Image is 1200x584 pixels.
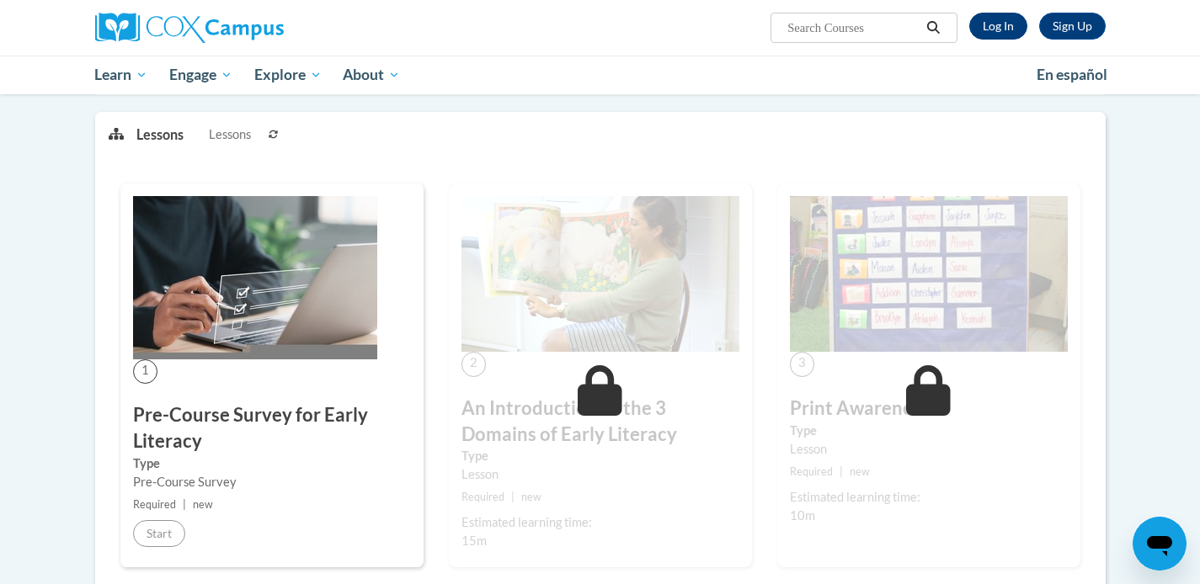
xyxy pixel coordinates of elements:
img: Course Image [461,196,739,353]
span: new [521,491,541,503]
span: Required [461,491,504,503]
label: Type [133,454,411,473]
span: 3 [790,352,814,376]
a: Learn [84,56,159,94]
div: Pre-Course Survey [133,473,411,491]
span: new [193,498,213,511]
span: new [850,465,870,478]
span: | [183,498,186,511]
span: About [343,65,400,85]
div: Lesson [461,465,739,484]
span: 10m [790,508,815,523]
label: Type [790,422,1068,440]
a: Log In [969,13,1027,40]
span: | [511,491,515,503]
h3: Pre-Course Survey for Early Literacy [133,402,411,454]
img: Cox Campus [95,13,284,43]
iframe: Button to launch messaging window [1133,517,1187,571]
p: Lessons [136,125,184,144]
div: Estimated learning time: [461,513,739,532]
div: Lesson [790,440,1068,459]
button: Start [133,520,185,547]
span: Required [133,498,176,511]
span: 1 [133,359,157,384]
button: Search [920,18,946,38]
img: Course Image [790,196,1068,353]
span: Required [790,465,833,478]
a: Register [1039,13,1106,40]
a: About [332,56,411,94]
img: Course Image [133,196,377,359]
div: Estimated learning time: [790,488,1068,507]
label: Type [461,447,739,465]
span: 2 [461,352,486,376]
span: Learn [94,65,147,85]
h3: Print Awareness [790,396,1068,422]
span: Lessons [209,125,251,144]
h3: An Introduction to the 3 Domains of Early Literacy [461,396,739,448]
span: En español [1037,66,1107,83]
span: 15m [461,534,487,548]
a: Engage [158,56,243,94]
div: Main menu [70,56,1131,94]
a: En español [1026,57,1118,93]
a: Explore [243,56,333,94]
span: Explore [254,65,322,85]
span: Engage [169,65,232,85]
input: Search Courses [786,18,920,38]
a: Cox Campus [95,13,415,43]
span: | [840,465,843,478]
